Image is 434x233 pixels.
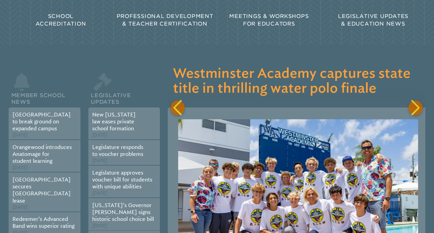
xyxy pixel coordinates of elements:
a: Redeemer’s Advanced Band wins superior rating [12,216,75,229]
h3: Westminster Academy captures state title in thrilling water polo finale [173,67,423,97]
a: [US_STATE]’s Governor [PERSON_NAME] signs historic school choice bill [92,202,154,222]
a: Orangewood introduces Anatomage for student learning [12,144,72,164]
span: Meetings & Workshops for Educators [229,13,309,27]
a: [GEOGRAPHIC_DATA] secures [GEOGRAPHIC_DATA] lease [12,177,71,204]
span: Legislative Updates & Education News [338,13,408,27]
span: [DATE] [92,190,107,196]
span: [DATE] [12,165,27,170]
span: [DATE] [92,223,107,228]
span: [DATE] [92,158,107,163]
a: Legislature approves voucher bill for students with unique abilities [92,170,152,190]
a: Legislature responds to voucher problems [92,144,143,157]
span: [DATE] [12,132,27,138]
span: [DATE] [12,205,27,210]
span: [DATE] [92,132,107,138]
span: School Accreditation [36,13,86,27]
h2: Legislative Updates [88,84,160,108]
span: Professional Development & Teacher Certification [117,13,213,27]
div: Previous slide [171,101,185,115]
a: [GEOGRAPHIC_DATA] to break ground on expanded campus [12,112,71,132]
a: New [US_STATE] law eases private school formation [92,112,136,132]
div: Next slide [408,101,423,115]
h2: Member School News [9,84,80,108]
